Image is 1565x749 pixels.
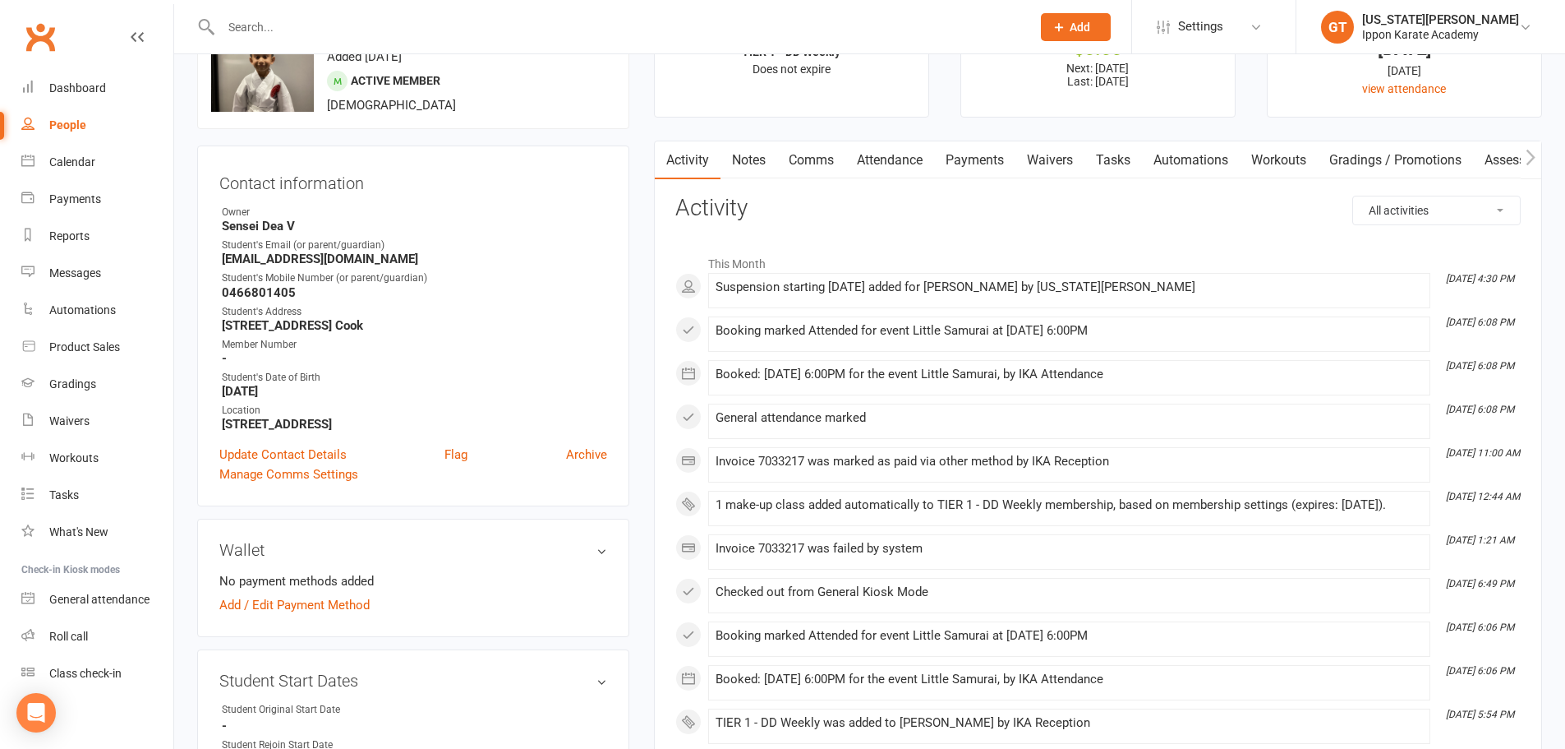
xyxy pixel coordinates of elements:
a: Tasks [1084,141,1142,179]
div: Student's Date of Birth [222,370,607,386]
div: [DATE] [1282,40,1526,58]
div: Location [222,403,607,418]
div: Workouts [49,451,99,465]
a: Add / Edit Payment Method [219,595,370,615]
div: 1 make-up class added automatically to TIER 1 - DD Weekly membership, based on membership setting... [716,498,1423,512]
div: Student's Email (or parent/guardian) [222,238,607,253]
i: [DATE] 6:06 PM [1446,665,1514,677]
strong: [STREET_ADDRESS] Cook [222,318,607,333]
div: Reports [49,229,90,243]
div: Gradings [49,377,96,391]
div: Invoice 7033217 was marked as paid via other method by IKA Reception [716,455,1423,469]
a: Dashboard [21,70,173,107]
div: Booked: [DATE] 6:00PM for the event Little Samurai, by IKA Attendance [716,368,1423,381]
button: Add [1041,13,1111,41]
a: Workouts [21,440,173,477]
div: Student's Mobile Number (or parent/guardian) [222,270,607,286]
img: image1754639644.png [211,9,314,112]
strong: [STREET_ADDRESS] [222,417,607,432]
div: Messages [49,266,101,280]
strong: Sensei Dea V [222,219,607,233]
strong: - [222,719,607,733]
span: [DEMOGRAPHIC_DATA] [327,98,456,113]
a: Gradings [21,366,173,403]
div: Student's Address [222,304,607,320]
a: Waivers [21,403,173,440]
h3: Contact information [219,168,607,192]
a: Attendance [845,141,934,179]
li: No payment methods added [219,571,607,591]
div: Product Sales [49,340,120,354]
i: [DATE] 5:54 PM [1446,709,1514,720]
i: [DATE] 6:49 PM [1446,578,1514,589]
h3: Student Start Dates [219,672,607,690]
div: Student Original Start Date [222,702,357,718]
a: Automations [21,292,173,329]
div: Booking marked Attended for event Little Samurai at [DATE] 6:00PM [716,324,1423,338]
div: General attendance [49,593,150,606]
div: Calendar [49,155,95,169]
div: Open Intercom Messenger [16,693,56,733]
a: Comms [777,141,845,179]
span: Add [1070,21,1090,34]
a: Payments [934,141,1015,179]
div: GT [1321,11,1354,44]
a: Tasks [21,477,173,514]
a: Calendar [21,144,173,181]
div: [US_STATE][PERSON_NAME] [1362,12,1519,27]
div: Dashboard [49,81,106,95]
time: Added [DATE] [327,49,402,64]
div: Automations [49,303,116,317]
i: [DATE] 1:21 AM [1446,534,1514,546]
i: [DATE] 6:08 PM [1446,317,1514,328]
strong: [DATE] [222,384,607,399]
div: Payments [49,192,101,206]
input: Search... [216,16,1020,39]
div: Member Number [222,337,607,353]
div: $0.00 [976,40,1220,58]
a: Messages [21,255,173,292]
div: Checked out from General Kiosk Mode [716,585,1423,599]
a: Gradings / Promotions [1318,141,1473,179]
strong: - [222,351,607,366]
a: Automations [1142,141,1240,179]
a: General attendance kiosk mode [21,581,173,618]
span: Settings [1178,8,1223,45]
div: General attendance marked [716,411,1423,425]
a: Roll call [21,618,173,655]
a: Class kiosk mode [21,655,173,692]
div: Roll call [49,630,88,643]
a: What's New [21,514,173,551]
div: TIER 1 - DD Weekly was added to [PERSON_NAME] by IKA Reception [716,716,1423,730]
div: [DATE] [1282,62,1526,80]
div: Class check-in [49,667,122,680]
i: [DATE] 6:08 PM [1446,360,1514,372]
a: Manage Comms Settings [219,465,358,484]
h3: Wallet [219,541,607,559]
a: Waivers [1015,141,1084,179]
p: Next: [DATE] Last: [DATE] [976,62,1220,88]
i: [DATE] 6:08 PM [1446,404,1514,415]
a: Workouts [1240,141,1318,179]
a: Flag [444,445,467,465]
a: Notes [720,141,777,179]
h3: Activity [675,196,1521,221]
span: Active member [351,74,440,87]
a: Archive [566,445,607,465]
i: [DATE] 12:44 AM [1446,491,1520,502]
strong: 0466801405 [222,285,607,300]
a: People [21,107,173,144]
a: Clubworx [20,16,61,58]
i: [DATE] 4:30 PM [1446,273,1514,284]
div: Owner [222,205,607,220]
div: Tasks [49,488,79,502]
a: Product Sales [21,329,173,366]
i: [DATE] 11:00 AM [1446,447,1520,459]
div: Waivers [49,414,90,428]
a: Payments [21,181,173,218]
div: Ippon Karate Academy [1362,27,1519,42]
strong: [EMAIL_ADDRESS][DOMAIN_NAME] [222,252,607,266]
div: Invoice 7033217 was failed by system [716,542,1423,556]
span: Does not expire [753,62,831,76]
a: Activity [655,141,720,179]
